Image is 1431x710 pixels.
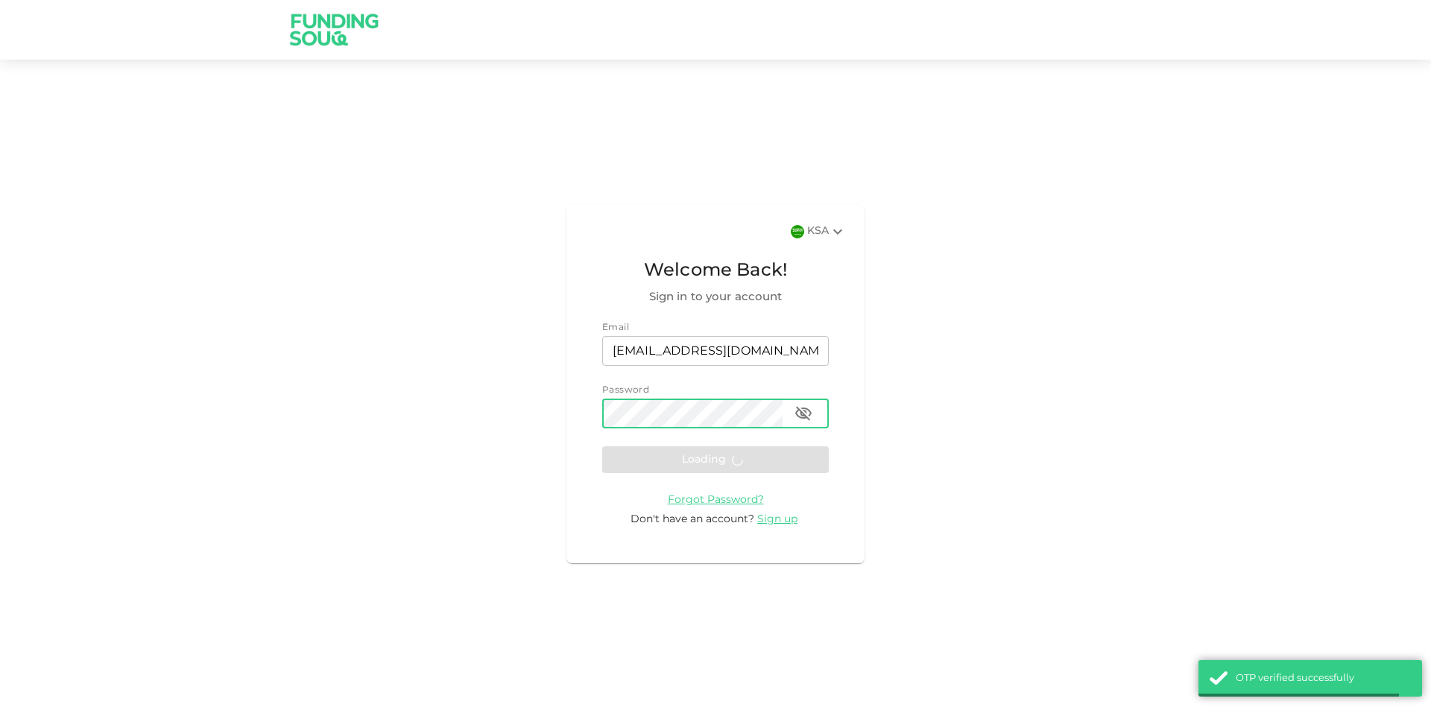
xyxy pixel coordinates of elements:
[602,399,783,428] input: password
[602,336,829,366] input: email
[668,494,764,505] a: Forgot Password?
[631,514,754,524] span: Don't have an account?
[1236,671,1411,686] div: OTP verified successfully
[602,257,829,285] span: Welcome Back!
[807,223,847,241] div: KSA
[791,225,804,238] img: flag-sa.b9a346574cdc8950dd34b50780441f57.svg
[602,323,629,332] span: Email
[668,495,764,505] span: Forgot Password?
[602,288,829,306] span: Sign in to your account
[602,386,649,395] span: Password
[757,514,797,524] span: Sign up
